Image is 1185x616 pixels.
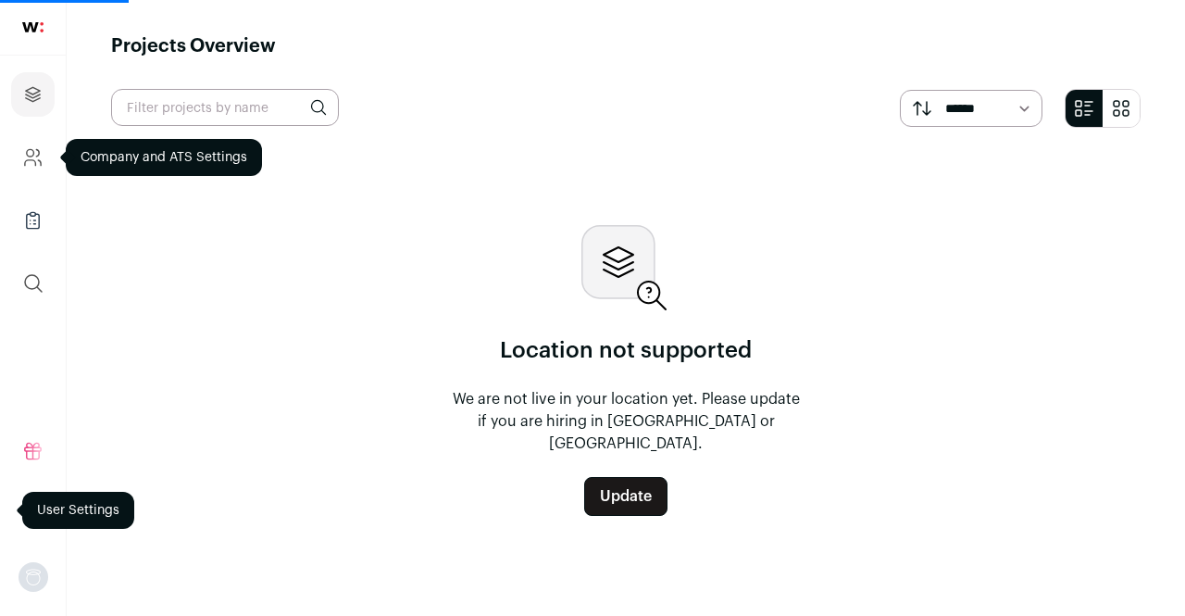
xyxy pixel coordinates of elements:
[11,72,55,117] a: Projects
[584,477,667,516] a: Update
[448,388,804,455] p: We are not live in your location yet. Please update if you are hiring in [GEOGRAPHIC_DATA] or [GE...
[66,139,262,176] div: Company and ATS Settings
[500,336,752,366] p: Location not supported
[19,562,48,592] img: nopic.png
[22,22,44,32] img: wellfound-shorthand-0d5821cbd27db2630d0214b213865d53afaa358527fdda9d0ea32b1df1b89c2c.svg
[11,198,55,243] a: Company Lists
[11,135,55,180] a: Company and ATS Settings
[19,562,48,592] button: Open dropdown
[111,33,276,59] h1: Projects Overview
[111,89,339,126] input: Filter projects by name
[22,492,134,529] div: User Settings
